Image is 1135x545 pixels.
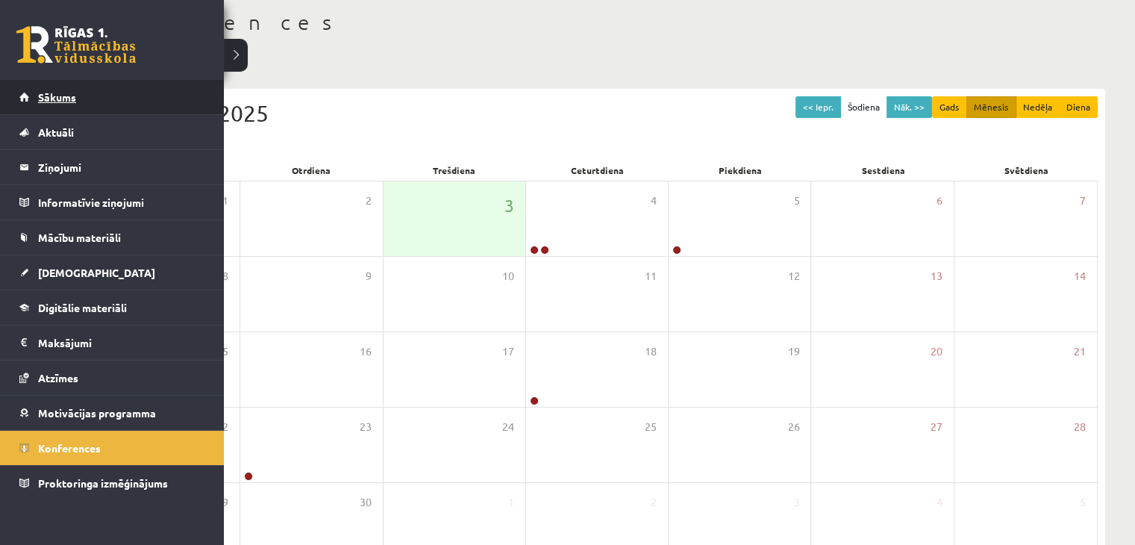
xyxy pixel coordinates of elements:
[651,193,657,209] span: 4
[1074,268,1086,284] span: 14
[38,406,156,420] span: Motivācijas programma
[669,160,812,181] div: Piekdiena
[19,80,205,114] a: Sākums
[222,193,228,209] span: 1
[840,96,887,118] button: Šodiena
[383,160,526,181] div: Trešdiena
[1059,96,1098,118] button: Diena
[90,10,1105,35] h1: Konferences
[812,160,955,181] div: Sestdiena
[645,343,657,360] span: 18
[222,268,228,284] span: 8
[502,419,514,435] span: 24
[19,115,205,149] a: Aktuāli
[360,343,372,360] span: 16
[937,494,942,511] span: 4
[19,220,205,255] a: Mācību materiāli
[526,160,669,181] div: Ceturtdiena
[38,326,205,360] legend: Maksājumi
[966,96,1016,118] button: Mēnesis
[19,431,205,465] a: Konferences
[787,343,799,360] span: 19
[38,266,155,279] span: [DEMOGRAPHIC_DATA]
[645,268,657,284] span: 11
[38,90,76,104] span: Sākums
[16,26,136,63] a: Rīgas 1. Tālmācības vidusskola
[795,96,841,118] button: << Iepr.
[954,160,1098,181] div: Svētdiena
[97,96,1098,130] div: Septembris 2025
[38,185,205,219] legend: Informatīvie ziņojumi
[38,476,168,490] span: Proktoringa izmēģinājums
[366,268,372,284] span: 9
[651,494,657,511] span: 2
[366,193,372,209] span: 2
[931,343,942,360] span: 20
[787,419,799,435] span: 26
[793,193,799,209] span: 5
[38,150,205,184] legend: Ziņojumi
[19,466,205,500] a: Proktoringa izmēģinājums
[508,494,514,511] span: 1
[1080,494,1086,511] span: 5
[931,268,942,284] span: 13
[1016,96,1060,118] button: Nedēļa
[38,371,78,384] span: Atzīmes
[19,255,205,290] a: [DEMOGRAPHIC_DATA]
[645,419,657,435] span: 25
[19,150,205,184] a: Ziņojumi
[38,301,127,314] span: Digitālie materiāli
[932,96,967,118] button: Gads
[1074,419,1086,435] span: 28
[931,419,942,435] span: 27
[19,361,205,395] a: Atzīmes
[502,268,514,284] span: 10
[937,193,942,209] span: 6
[38,125,74,139] span: Aktuāli
[787,268,799,284] span: 12
[38,231,121,244] span: Mācību materiāli
[19,396,205,430] a: Motivācijas programma
[38,441,101,455] span: Konferences
[19,326,205,360] a: Maksājumi
[793,494,799,511] span: 3
[504,193,514,218] span: 3
[19,185,205,219] a: Informatīvie ziņojumi
[1074,343,1086,360] span: 21
[360,419,372,435] span: 23
[887,96,932,118] button: Nāk. >>
[360,494,372,511] span: 30
[1080,193,1086,209] span: 7
[19,290,205,325] a: Digitālie materiāli
[240,160,384,181] div: Otrdiena
[502,343,514,360] span: 17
